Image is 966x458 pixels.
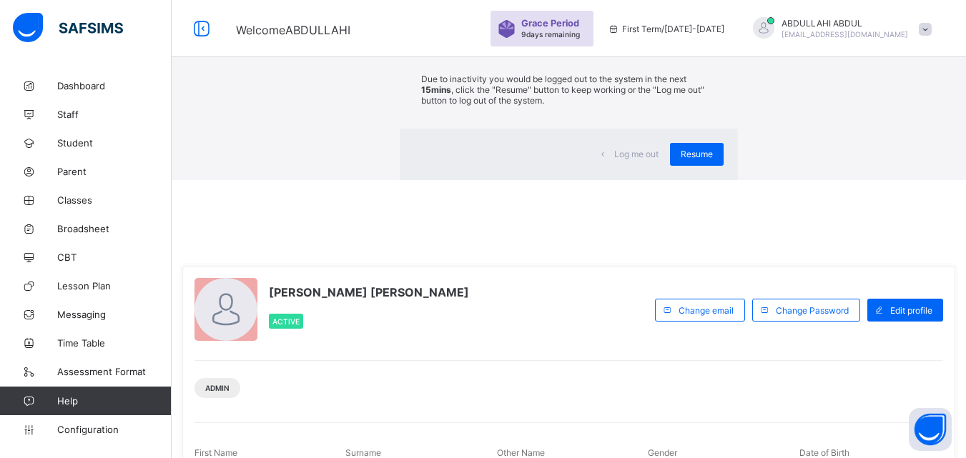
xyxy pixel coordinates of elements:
span: Edit profile [890,305,932,316]
span: Resume [681,149,713,159]
span: Change email [679,305,734,316]
span: 9 days remaining [521,30,580,39]
span: Broadsheet [57,223,172,234]
span: Help [57,395,171,407]
p: Due to inactivity you would be logged out to the system in the next , click the "Resume" button t... [421,74,716,106]
span: session/term information [608,24,724,34]
span: Student [57,137,172,149]
span: Dashboard [57,80,172,91]
span: Staff [57,109,172,120]
span: Admin [205,384,230,392]
div: ABDULLAHIABDUL [739,17,939,41]
span: Other Name [497,447,545,458]
span: Surname [345,447,381,458]
span: Lesson Plan [57,280,172,292]
span: Log me out [614,149,659,159]
span: Welcome ABDULLAHI [236,23,350,37]
span: Date of Birth [799,447,849,458]
strong: 15mins [421,84,451,95]
img: sticker-purple.71386a28dfed39d6af7621340158ba97.svg [498,20,516,38]
span: Grace Period [521,18,579,29]
button: Open asap [909,408,952,451]
span: Classes [57,194,172,206]
span: Parent [57,166,172,177]
span: Configuration [57,424,171,435]
img: safsims [13,13,123,43]
span: Assessment Format [57,366,172,377]
span: First Name [194,447,237,458]
span: Active [272,317,300,326]
span: Gender [648,447,677,458]
span: Messaging [57,309,172,320]
span: [EMAIL_ADDRESS][DOMAIN_NAME] [782,30,908,39]
span: Change Password [776,305,849,316]
span: CBT [57,252,172,263]
span: [PERSON_NAME] [PERSON_NAME] [269,285,469,299]
span: ABDULLAHI ABDUL [782,18,908,29]
span: Time Table [57,337,172,349]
